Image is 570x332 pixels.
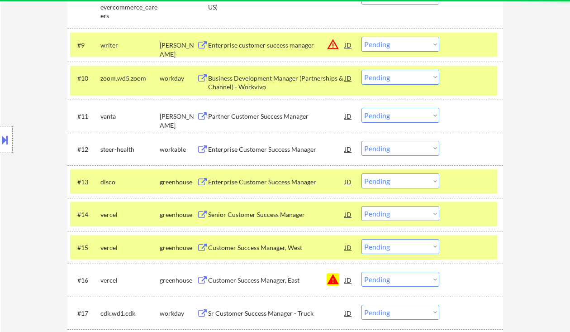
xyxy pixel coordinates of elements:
[208,74,345,91] div: Business Development Manager (Partnerships & Channel) - Workvivo
[160,41,197,58] div: [PERSON_NAME]
[100,309,160,318] div: cdk.wd1.cdk
[160,276,197,285] div: greenhouse
[208,243,345,252] div: Customer Success Manager, West
[344,173,353,190] div: JD
[208,210,345,219] div: Senior Customer Success Manager
[160,74,197,83] div: workday
[160,309,197,318] div: workday
[327,273,339,286] button: warning
[100,243,160,252] div: vercel
[327,38,339,51] button: warning_amber
[160,112,197,130] div: [PERSON_NAME]
[77,243,93,252] div: #15
[160,210,197,219] div: greenhouse
[208,178,345,187] div: Enterprise Customer Success Manager
[208,112,345,121] div: Partner Customer Success Manager
[100,41,160,50] div: writer
[208,41,345,50] div: Enterprise customer success manager
[77,41,93,50] div: #9
[344,239,353,255] div: JD
[344,206,353,222] div: JD
[344,305,353,321] div: JD
[160,145,197,154] div: workable
[208,276,345,285] div: Customer Success Manager, East
[100,276,160,285] div: vercel
[77,309,93,318] div: #17
[77,276,93,285] div: #16
[344,272,353,288] div: JD
[208,309,345,318] div: Sr Customer Success Manager - Truck
[344,37,353,53] div: JD
[208,145,345,154] div: Enterprise Customer Success Manager
[344,141,353,157] div: JD
[344,108,353,124] div: JD
[160,243,197,252] div: greenhouse
[344,70,353,86] div: JD
[160,178,197,187] div: greenhouse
